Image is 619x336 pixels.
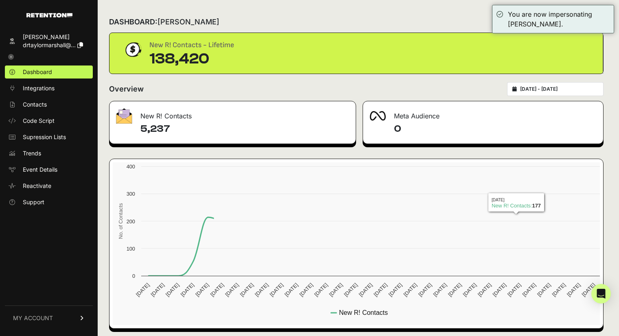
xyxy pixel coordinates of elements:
[23,68,52,76] span: Dashboard
[26,13,72,17] img: Retention.com
[23,198,44,206] span: Support
[157,17,219,26] span: [PERSON_NAME]
[224,282,240,298] text: [DATE]
[370,111,386,121] img: fa-meta-2f981b61bb99beabf952f7030308934f19ce035c18b003e963880cc3fabeebb7.png
[387,282,403,298] text: [DATE]
[23,33,83,41] div: [PERSON_NAME]
[491,282,507,298] text: [DATE]
[5,131,93,144] a: Supression Lists
[135,282,151,298] text: [DATE]
[23,100,47,109] span: Contacts
[127,246,135,252] text: 100
[127,218,135,225] text: 200
[23,149,41,157] span: Trends
[591,284,611,303] div: Open Intercom Messenger
[23,182,51,190] span: Reactivate
[254,282,269,298] text: [DATE]
[5,65,93,79] a: Dashboard
[506,282,522,298] text: [DATE]
[394,122,597,135] h4: 0
[140,122,349,135] h4: 5,237
[5,196,93,209] a: Support
[5,305,93,330] a: MY ACCOUNT
[127,164,135,170] text: 400
[23,133,66,141] span: Supression Lists
[363,101,604,126] div: Meta Audience
[118,203,124,239] text: No. of Contacts
[566,282,582,298] text: [DATE]
[209,282,225,298] text: [DATE]
[5,82,93,95] a: Integrations
[23,117,55,125] span: Code Script
[5,163,93,176] a: Event Details
[477,282,492,298] text: [DATE]
[432,282,448,298] text: [DATE]
[179,282,195,298] text: [DATE]
[116,108,132,124] img: fa-envelope-19ae18322b30453b285274b1b8af3d052b27d846a4fbe8435d1a52b978f639a2.png
[402,282,418,298] text: [DATE]
[239,282,255,298] text: [DATE]
[298,282,314,298] text: [DATE]
[109,16,219,28] h2: DASHBOARD:
[164,282,180,298] text: [DATE]
[313,282,329,298] text: [DATE]
[13,314,53,322] span: MY ACCOUNT
[109,101,356,126] div: New R! Contacts
[23,166,57,174] span: Event Details
[343,282,359,298] text: [DATE]
[5,179,93,192] a: Reactivate
[328,282,344,298] text: [DATE]
[149,51,234,67] div: 138,420
[5,147,93,160] a: Trends
[5,31,93,52] a: [PERSON_NAME] drtaylormarshall@...
[269,282,284,298] text: [DATE]
[536,282,552,298] text: [DATE]
[417,282,433,298] text: [DATE]
[447,282,463,298] text: [DATE]
[521,282,537,298] text: [DATE]
[508,9,610,29] div: You are now impersonating [PERSON_NAME].
[462,282,477,298] text: [DATE]
[149,39,234,51] div: New R! Contacts - Lifetime
[5,98,93,111] a: Contacts
[23,41,76,48] span: drtaylormarshall@...
[581,282,597,298] text: [DATE]
[109,83,144,95] h2: Overview
[372,282,388,298] text: [DATE]
[127,191,135,197] text: 300
[150,282,166,298] text: [DATE]
[5,114,93,127] a: Code Script
[283,282,299,298] text: [DATE]
[358,282,374,298] text: [DATE]
[122,39,143,60] img: dollar-coin-05c43ed7efb7bc0c12610022525b4bbbb207c7efeef5aecc26f025e68dcafac9.png
[23,84,55,92] span: Integrations
[551,282,567,298] text: [DATE]
[132,273,135,279] text: 0
[339,309,388,316] text: New R! Contacts
[194,282,210,298] text: [DATE]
